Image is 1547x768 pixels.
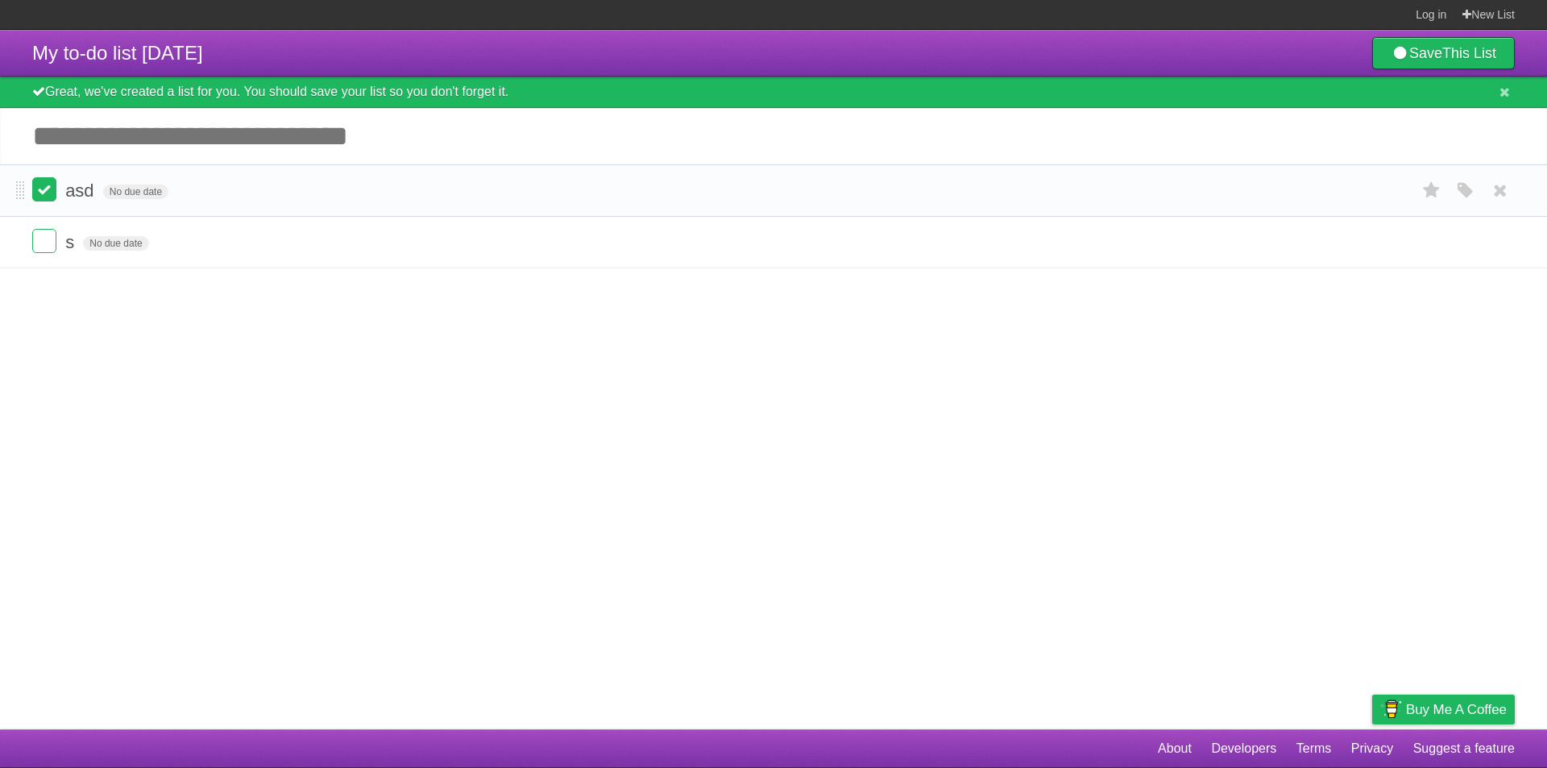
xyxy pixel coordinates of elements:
[1296,733,1332,764] a: Terms
[103,185,168,199] span: No due date
[83,236,148,251] span: No due date
[65,181,97,201] span: asd
[1211,733,1276,764] a: Developers
[1406,695,1507,724] span: Buy me a coffee
[1442,45,1496,61] b: This List
[1372,695,1515,724] a: Buy me a coffee
[1158,733,1192,764] a: About
[65,232,78,252] span: s
[1351,733,1393,764] a: Privacy
[32,42,203,64] span: My to-do list [DATE]
[32,229,56,253] label: Done
[1413,733,1515,764] a: Suggest a feature
[1372,37,1515,69] a: SaveThis List
[1380,695,1402,723] img: Buy me a coffee
[32,177,56,201] label: Done
[1416,177,1447,204] label: Star task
